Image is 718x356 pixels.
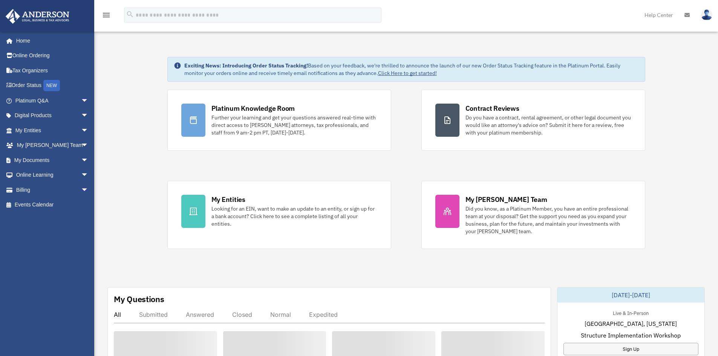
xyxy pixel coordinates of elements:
[701,9,712,20] img: User Pic
[186,311,214,318] div: Answered
[211,195,245,204] div: My Entities
[3,9,72,24] img: Anderson Advisors Platinum Portal
[607,309,655,316] div: Live & In-Person
[5,138,100,153] a: My [PERSON_NAME] Teamarrow_drop_down
[5,33,96,48] a: Home
[139,311,168,318] div: Submitted
[184,62,639,77] div: Based on your feedback, we're thrilled to announce the launch of our new Order Status Tracking fe...
[421,181,645,249] a: My [PERSON_NAME] Team Did you know, as a Platinum Member, you have an entire professional team at...
[81,123,96,138] span: arrow_drop_down
[585,319,677,328] span: [GEOGRAPHIC_DATA], [US_STATE]
[465,195,547,204] div: My [PERSON_NAME] Team
[5,93,100,108] a: Platinum Q&Aarrow_drop_down
[5,153,100,168] a: My Documentsarrow_drop_down
[211,114,377,136] div: Further your learning and get your questions answered real-time with direct access to [PERSON_NAM...
[81,153,96,168] span: arrow_drop_down
[421,90,645,151] a: Contract Reviews Do you have a contract, rental agreement, or other legal document you would like...
[5,108,100,123] a: Digital Productsarrow_drop_down
[5,48,100,63] a: Online Ordering
[5,78,100,93] a: Order StatusNEW
[270,311,291,318] div: Normal
[102,11,111,20] i: menu
[465,114,631,136] div: Do you have a contract, rental agreement, or other legal document you would like an attorney's ad...
[81,138,96,153] span: arrow_drop_down
[5,123,100,138] a: My Entitiesarrow_drop_down
[211,205,377,228] div: Looking for an EIN, want to make an update to an entity, or sign up for a bank account? Click her...
[167,90,391,151] a: Platinum Knowledge Room Further your learning and get your questions answered real-time with dire...
[557,287,704,303] div: [DATE]-[DATE]
[81,108,96,124] span: arrow_drop_down
[114,311,121,318] div: All
[184,62,308,69] strong: Exciting News: Introducing Order Status Tracking!
[5,182,100,197] a: Billingarrow_drop_down
[465,104,519,113] div: Contract Reviews
[167,181,391,249] a: My Entities Looking for an EIN, want to make an update to an entity, or sign up for a bank accoun...
[81,168,96,183] span: arrow_drop_down
[309,311,338,318] div: Expedited
[114,293,164,305] div: My Questions
[5,197,100,212] a: Events Calendar
[378,70,437,76] a: Click Here to get started!
[43,80,60,91] div: NEW
[5,63,100,78] a: Tax Organizers
[232,311,252,318] div: Closed
[581,331,681,340] span: Structure Implementation Workshop
[465,205,631,235] div: Did you know, as a Platinum Member, you have an entire professional team at your disposal? Get th...
[5,168,100,183] a: Online Learningarrow_drop_down
[102,13,111,20] a: menu
[211,104,295,113] div: Platinum Knowledge Room
[81,93,96,108] span: arrow_drop_down
[81,182,96,198] span: arrow_drop_down
[126,10,134,18] i: search
[563,343,698,355] a: Sign Up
